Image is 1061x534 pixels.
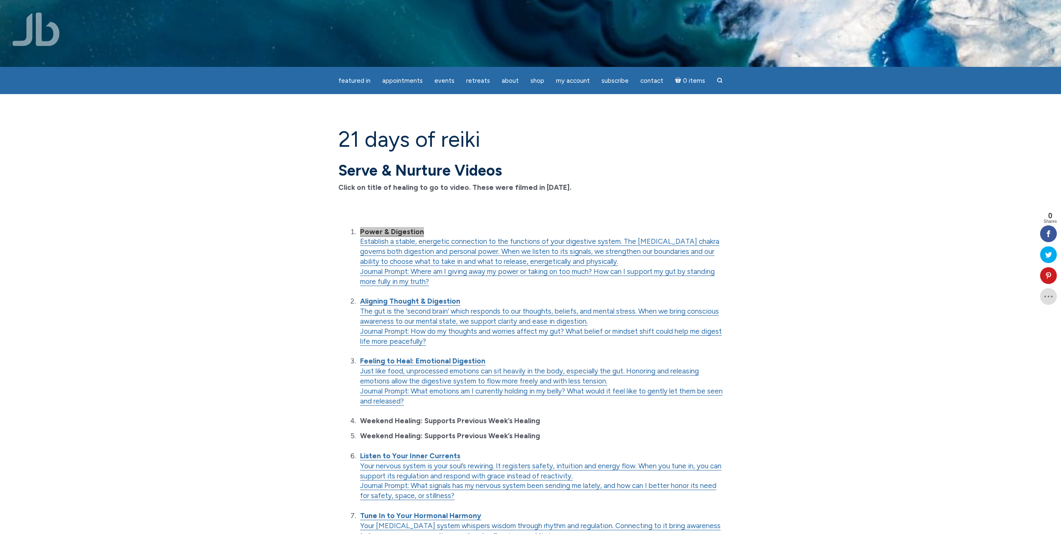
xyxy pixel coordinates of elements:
[556,77,590,84] span: My Account
[1043,212,1057,220] span: 0
[338,183,571,192] strong: Click on title of healing to go to video. These were filmed in [DATE].
[360,237,719,266] a: Establish a stable, energetic connection to the functions of your digestive system. The [MEDICAL_...
[360,327,722,346] a: Journal Prompt: How do my thoughts and worries affect my gut? What belief or mindset shift could ...
[360,481,716,500] a: Journal Prompt: What signals has my nervous system been sending me lately, and how can I better h...
[602,77,629,84] span: Subscribe
[333,73,376,89] a: featured in
[635,73,668,89] a: Contact
[596,73,634,89] a: Subscribe
[429,73,459,89] a: Events
[466,77,490,84] span: Retreats
[502,77,519,84] span: About
[1043,220,1057,224] span: Shares
[551,73,595,89] a: My Account
[640,77,663,84] span: Contact
[360,267,715,286] a: Journal Prompt: Where am I giving away my power or taking on too much? How can I support my gut b...
[360,416,540,425] strong: Weekend Healing: Supports Previous Week’s Healing
[530,77,544,84] span: Shop
[497,73,524,89] a: About
[377,73,428,89] a: Appointments
[338,77,371,84] span: featured in
[13,13,60,46] img: Jamie Butler. The Everyday Medium
[338,161,502,179] strong: Serve & Nurture Videos
[360,511,481,520] a: Tune In to Your Hormonal Harmony
[461,73,495,89] a: Retreats
[360,432,540,440] strong: Weekend Healing: Supports Previous Week’s Healing
[360,452,721,480] a: Listen to Your Inner Currents Your nervous system is your soul’s rewiring. It registers safety, i...
[525,73,549,89] a: Shop
[360,297,460,306] a: Aligning Thought & Digestion
[670,72,710,89] a: Cart0 items
[382,77,423,84] span: Appointments
[434,77,454,84] span: Events
[360,227,424,236] a: Power & Digestion
[675,77,683,84] i: Cart
[360,307,719,326] a: The gut is the ‘second brain’ which responds to our thoughts, beliefs, and mental stress. When we...
[360,452,460,460] strong: Listen to Your Inner Currents
[338,128,723,151] h1: 21 Days of Reiki
[360,357,485,365] strong: Feeling to Heal: Emotional Digestion
[360,387,723,406] a: Journal Prompt: What emotions am I currently holding in my belly? What would it feel like to gent...
[360,357,699,386] a: Feeling to Heal: Emotional Digestion Just like food, unprocessed emotions can sit heavily in the ...
[683,78,705,84] span: 0 items
[360,511,481,520] strong: Tune In to Your Hormonal Harmony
